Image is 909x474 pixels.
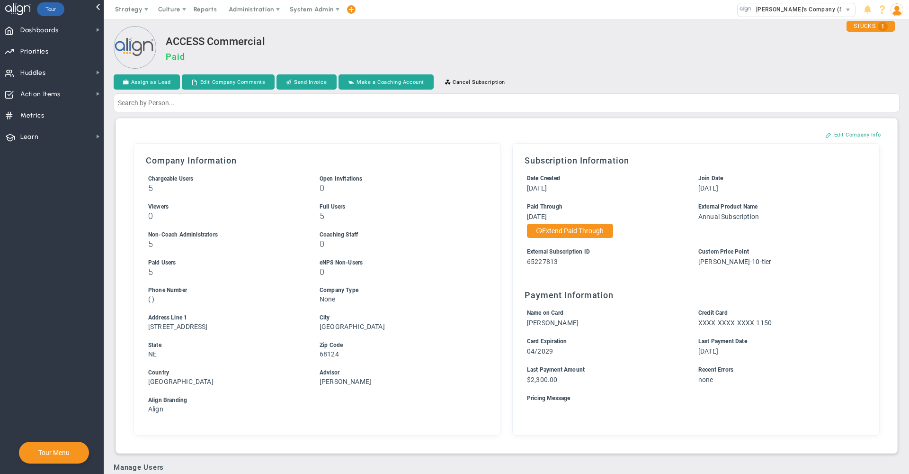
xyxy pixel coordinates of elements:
[320,259,363,266] span: eNPS Non-Users
[698,202,852,211] div: External Product Name
[148,368,302,377] div: Country
[527,309,681,318] div: Name on Card
[182,74,275,90] button: Edit Company Comments
[698,319,772,327] span: XXXX-XXXX-XXXX-1150
[20,84,61,104] span: Action Items
[698,365,852,374] div: Recent Errors
[527,394,852,403] div: Pricing Message
[320,313,473,322] div: City
[339,74,434,90] button: Make a Coaching Account
[320,323,385,330] span: [GEOGRAPHIC_DATA]
[148,323,208,330] span: [STREET_ADDRESS]
[114,463,900,472] h3: Manage Users
[20,106,45,126] span: Metrics
[847,21,895,32] div: STUCKS
[527,202,681,211] div: Paid Through
[148,174,194,182] label: Includes Users + Open Invitations, excludes Coaching Staff
[740,3,751,15] img: 33318.Company.photo
[148,211,302,220] h3: 0
[527,213,547,220] span: [DATE]
[290,6,334,13] span: System Admin
[891,3,903,16] img: 48978.Person.photo
[527,337,681,346] div: Card Expiration
[158,6,180,13] span: Culture
[320,267,473,276] h3: 0
[525,155,867,165] h3: Subscription Information
[148,378,214,385] span: [GEOGRAPHIC_DATA]
[698,337,852,346] div: Last Payment Date
[878,22,888,31] span: 1
[148,341,302,350] div: State
[320,378,371,385] span: [PERSON_NAME]
[527,376,557,383] span: $2,300.00
[698,174,852,183] div: Join Date
[146,155,489,165] h3: Company Information
[115,6,143,13] span: Strategy
[148,203,169,210] span: Viewers
[148,259,176,266] span: Paid Users
[751,3,866,16] span: [PERSON_NAME]'s Company (Sandbox)
[527,184,547,192] span: [DATE]
[320,286,473,295] div: Company Type
[527,174,681,183] div: Date Created
[698,213,759,220] span: Annual Subscription
[114,93,900,112] input: Search by Person...
[698,258,771,265] span: [PERSON_NAME]-10-tier
[20,63,46,83] span: Huddles
[320,295,336,303] span: None
[320,203,346,210] span: Full Users
[114,26,156,69] img: Loading...
[152,295,154,303] span: )
[527,319,579,327] span: [PERSON_NAME]
[841,3,855,17] span: select
[148,175,194,182] span: Chargeable Users
[320,183,473,192] h3: 0
[229,6,274,13] span: Administration
[166,36,900,49] h2: ACCESS Commercial
[698,247,852,256] div: Custom Price Point
[320,231,358,238] span: Coaching Staff
[148,350,157,358] span: NE
[527,347,553,355] span: 04/2029
[148,396,473,405] div: Align Branding
[527,365,681,374] div: Last Payment Amount
[276,74,336,90] button: Send Invoice
[148,313,302,322] div: Address Line 1
[148,239,302,248] h3: 5
[698,184,718,192] span: [DATE]
[527,258,558,265] span: 65227813
[36,448,72,457] button: Tour Menu
[698,309,852,318] div: Credit Card
[148,295,151,303] span: (
[148,267,302,276] h3: 5
[320,175,363,182] span: Open Invitations
[20,20,59,40] span: Dashboards
[320,211,473,220] h3: 5
[698,376,713,383] span: none
[320,341,473,350] div: Zip Code
[20,127,38,147] span: Learn
[114,74,180,90] button: Assign as Lead
[436,74,515,90] button: Cancel Subscription
[527,224,613,238] button: Extend Paid Through
[698,347,718,355] span: [DATE]
[148,231,218,238] span: Non-Coach Administrators
[816,127,891,142] button: Edit Company Info
[320,368,473,377] div: Advisor
[166,52,900,62] h3: Paid
[148,286,302,295] div: Phone Number
[148,405,163,413] span: Align
[320,239,473,248] h3: 0
[20,42,49,62] span: Priorities
[148,183,302,192] h3: 5
[527,247,681,256] div: External Subscription ID
[320,350,339,358] span: 68124
[525,290,867,300] h3: Payment Information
